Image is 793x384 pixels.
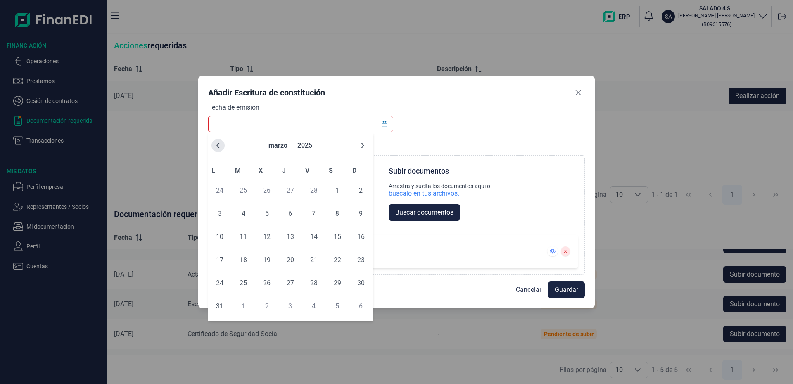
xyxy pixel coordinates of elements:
button: Next Month [356,139,369,152]
span: 27 [282,182,299,199]
td: 27/03/2025 [279,272,302,295]
td: 05/03/2025 [255,202,279,225]
span: 6 [353,298,369,315]
span: 5 [259,205,275,222]
td: 26/03/2025 [255,272,279,295]
span: 24 [211,275,228,291]
span: 26 [259,275,275,291]
td: 02/04/2025 [255,295,279,318]
div: Subir documentos [389,166,449,176]
td: 24/03/2025 [208,272,232,295]
td: 06/03/2025 [279,202,302,225]
td: 03/03/2025 [208,202,232,225]
td: 31/03/2025 [208,295,232,318]
span: D [352,167,356,174]
td: 22/03/2025 [325,248,349,272]
span: L [211,167,215,174]
span: 29 [329,275,346,291]
div: Arrastra y suelta los documentos aquí o [389,183,490,189]
td: 13/03/2025 [279,225,302,248]
span: Cancelar [516,285,541,295]
button: Guardar [548,281,585,298]
td: 15/03/2025 [325,225,349,248]
span: 30 [353,275,369,291]
td: 24/02/2025 [208,179,232,202]
span: 4 [306,298,322,315]
td: 04/03/2025 [232,202,255,225]
span: J [282,167,286,174]
td: 01/04/2025 [232,295,255,318]
span: 13 [282,229,299,245]
span: 6 [282,205,299,222]
span: 8 [329,205,346,222]
span: 5 [329,298,346,315]
span: V [305,167,309,174]
span: 2 [353,182,369,199]
span: 1 [235,298,252,315]
span: Guardar [555,285,578,295]
td: 12/03/2025 [255,225,279,248]
button: Cancelar [509,281,548,298]
span: 31 [211,298,228,315]
span: 14 [306,229,322,245]
span: 19 [259,252,275,268]
span: S [329,167,333,174]
td: 05/04/2025 [325,295,349,318]
span: 15 [329,229,346,245]
td: 02/03/2025 [349,179,373,202]
span: 12 [259,229,275,245]
span: 20 [282,252,299,268]
button: Choose Month [265,136,291,155]
span: 18 [235,252,252,268]
td: 10/03/2025 [208,225,232,248]
span: 21 [306,252,322,268]
td: 01/03/2025 [325,179,349,202]
span: 25 [235,182,252,199]
td: 18/03/2025 [232,248,255,272]
span: 7 [306,205,322,222]
td: 09/03/2025 [349,202,373,225]
td: 17/03/2025 [208,248,232,272]
span: 27 [282,275,299,291]
td: 14/03/2025 [302,225,325,248]
span: 16 [353,229,369,245]
td: 26/02/2025 [255,179,279,202]
div: Añadir Escritura de constitución [208,87,325,98]
span: 1 [329,182,346,199]
td: 16/03/2025 [349,225,373,248]
span: 26 [259,182,275,199]
span: 23 [353,252,369,268]
button: Choose Date [377,117,392,131]
span: 11 [235,229,252,245]
div: búscalo en tus archivos. [389,189,459,198]
span: 28 [306,275,322,291]
span: 3 [211,205,228,222]
span: 24 [211,182,228,199]
button: Buscar documentos [389,204,460,221]
span: 2 [259,298,275,315]
button: Choose Year [294,136,316,155]
td: 19/03/2025 [255,248,279,272]
td: 04/04/2025 [302,295,325,318]
td: 11/03/2025 [232,225,255,248]
span: 25 [235,275,252,291]
span: 17 [211,252,228,268]
td: 28/02/2025 [302,179,325,202]
span: 10 [211,229,228,245]
span: 4 [235,205,252,222]
td: 30/03/2025 [349,272,373,295]
span: M [235,167,241,174]
span: 28 [306,182,322,199]
td: 23/03/2025 [349,248,373,272]
div: Choose Date [208,132,373,321]
span: 22 [329,252,346,268]
button: Close [572,86,585,99]
td: 21/03/2025 [302,248,325,272]
td: 27/02/2025 [279,179,302,202]
div: búscalo en tus archivos. [389,189,490,198]
span: 3 [282,298,299,315]
span: Buscar documentos [395,208,453,217]
td: 28/03/2025 [302,272,325,295]
td: 25/02/2025 [232,179,255,202]
span: 9 [353,205,369,222]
